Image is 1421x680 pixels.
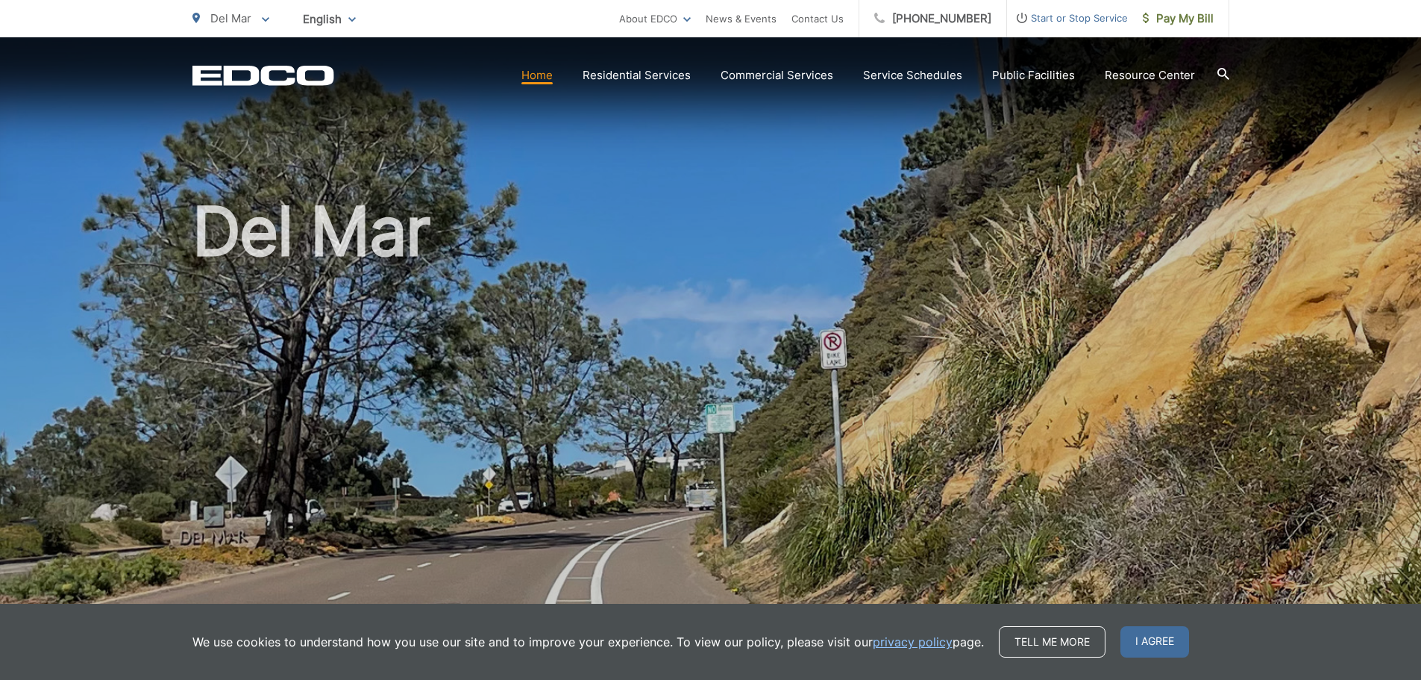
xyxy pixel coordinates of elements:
[192,194,1229,667] h1: Del Mar
[1143,10,1214,28] span: Pay My Bill
[583,66,691,84] a: Residential Services
[1120,626,1189,658] span: I agree
[791,10,844,28] a: Contact Us
[210,11,251,25] span: Del Mar
[706,10,777,28] a: News & Events
[292,6,367,32] span: English
[521,66,553,84] a: Home
[192,65,334,86] a: EDCD logo. Return to the homepage.
[619,10,691,28] a: About EDCO
[1105,66,1195,84] a: Resource Center
[999,626,1105,658] a: Tell me more
[863,66,962,84] a: Service Schedules
[721,66,833,84] a: Commercial Services
[873,633,953,651] a: privacy policy
[192,633,984,651] p: We use cookies to understand how you use our site and to improve your experience. To view our pol...
[992,66,1075,84] a: Public Facilities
